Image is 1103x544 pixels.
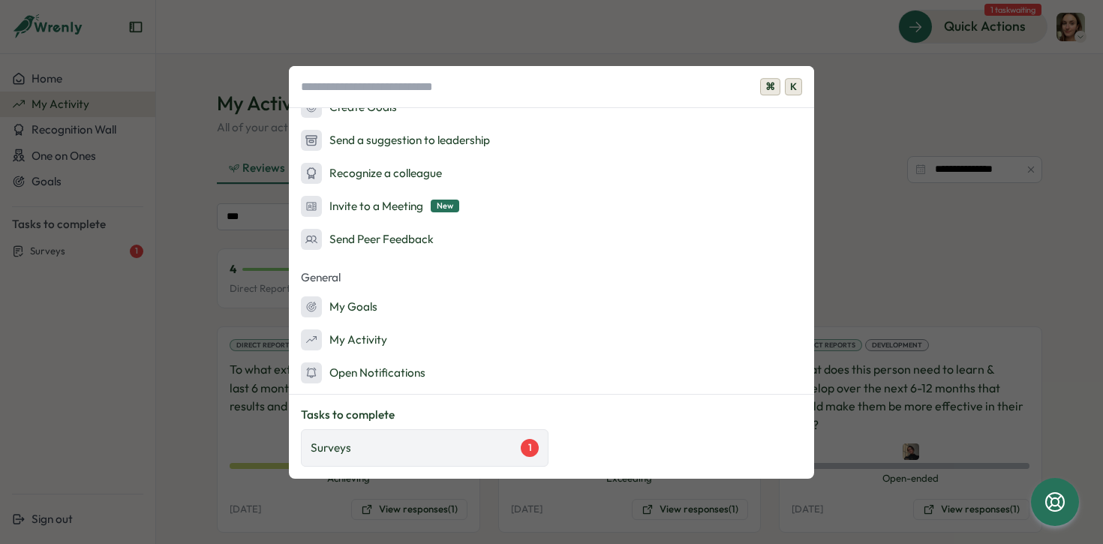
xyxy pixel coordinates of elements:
[289,125,814,155] button: Send a suggestion to leadership
[301,296,377,317] div: My Goals
[289,191,814,221] button: Invite to a MeetingNew
[289,292,814,322] button: My Goals
[301,163,442,184] div: Recognize a colleague
[785,78,802,96] span: K
[521,439,539,457] div: 1
[301,130,490,151] div: Send a suggestion to leadership
[760,78,780,96] span: ⌘
[289,358,814,388] button: Open Notifications
[301,329,387,350] div: My Activity
[301,229,434,250] div: Send Peer Feedback
[301,407,802,423] p: Tasks to complete
[311,440,351,456] p: Surveys
[289,158,814,188] button: Recognize a colleague
[289,224,814,254] button: Send Peer Feedback
[301,196,459,217] div: Invite to a Meeting
[289,266,814,289] p: General
[431,200,459,212] span: New
[301,362,425,383] div: Open Notifications
[289,325,814,355] button: My Activity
